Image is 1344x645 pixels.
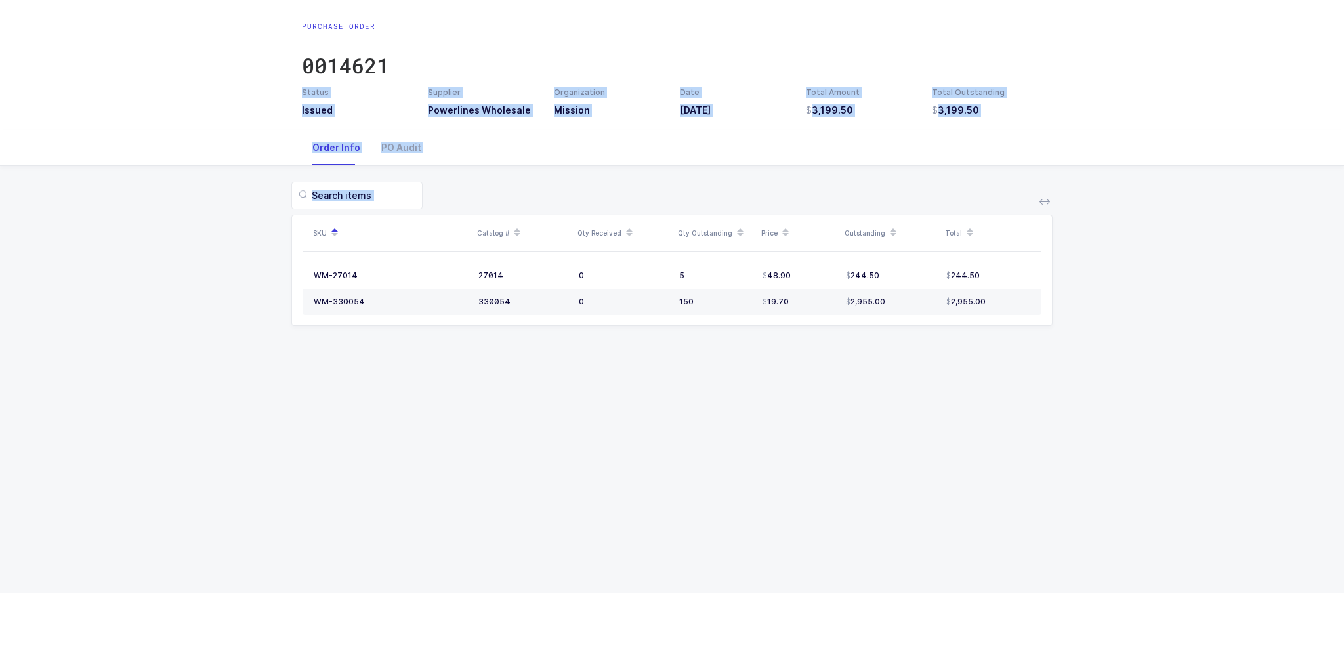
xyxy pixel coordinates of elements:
div: WM-330054 [314,297,365,307]
div: 330054 [478,297,568,307]
span: 244.50 [846,270,879,281]
div: WM-27014 [314,270,358,281]
div: Total Amount [806,87,916,98]
h3: Issued [302,104,412,117]
div: Catalog # [477,222,570,244]
span: 2,955.00 [846,297,885,307]
h3: [DATE] [680,104,790,117]
span: 244.50 [946,270,980,281]
div: Organization [554,87,664,98]
h3: Mission [554,104,664,117]
div: 0 [579,297,669,307]
input: Search items [291,182,423,209]
div: Date [680,87,790,98]
span: 2,955.00 [946,297,986,307]
div: Supplier [428,87,538,98]
div: Qty Received [577,222,670,244]
div: Total Outstanding [932,87,1042,98]
span: 19.70 [763,297,789,307]
div: Total [945,222,1038,244]
div: Qty Outstanding [678,222,753,244]
h3: Powerlines Wholesale [428,104,538,117]
span: 3,199.50 [932,104,979,117]
div: Order Info [302,130,371,165]
span: 3,199.50 [806,104,853,117]
div: Outstanding [845,222,937,244]
div: 27014 [478,270,568,281]
div: PO Audit [371,130,432,165]
div: 5 [679,270,752,281]
span: 48.90 [763,270,791,281]
div: Price [761,222,837,244]
div: SKU [313,222,469,244]
div: Purchase Order [302,21,389,31]
div: 150 [679,297,752,307]
div: Status [302,87,412,98]
div: 0 [579,270,669,281]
